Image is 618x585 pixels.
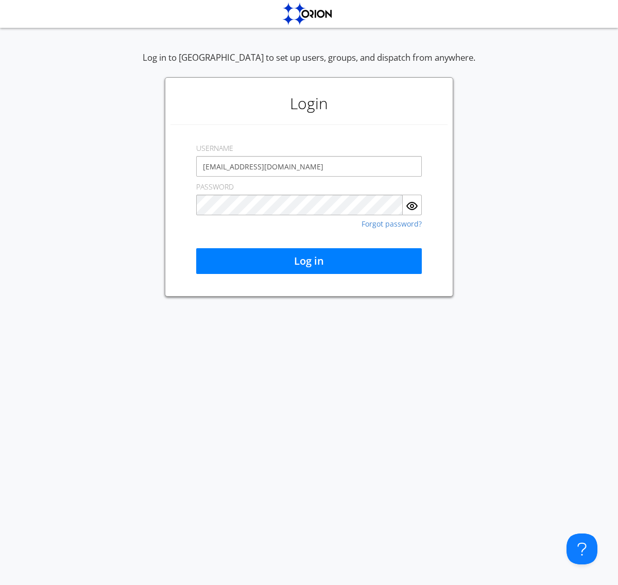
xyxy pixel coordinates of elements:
[406,200,418,212] img: eye.svg
[196,248,422,274] button: Log in
[403,195,422,215] button: Show Password
[196,143,233,153] label: USERNAME
[170,83,448,124] h1: Login
[566,534,597,564] iframe: Toggle Customer Support
[196,195,403,215] input: Password
[362,220,422,228] a: Forgot password?
[196,182,234,192] label: PASSWORD
[143,51,475,77] div: Log in to [GEOGRAPHIC_DATA] to set up users, groups, and dispatch from anywhere.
